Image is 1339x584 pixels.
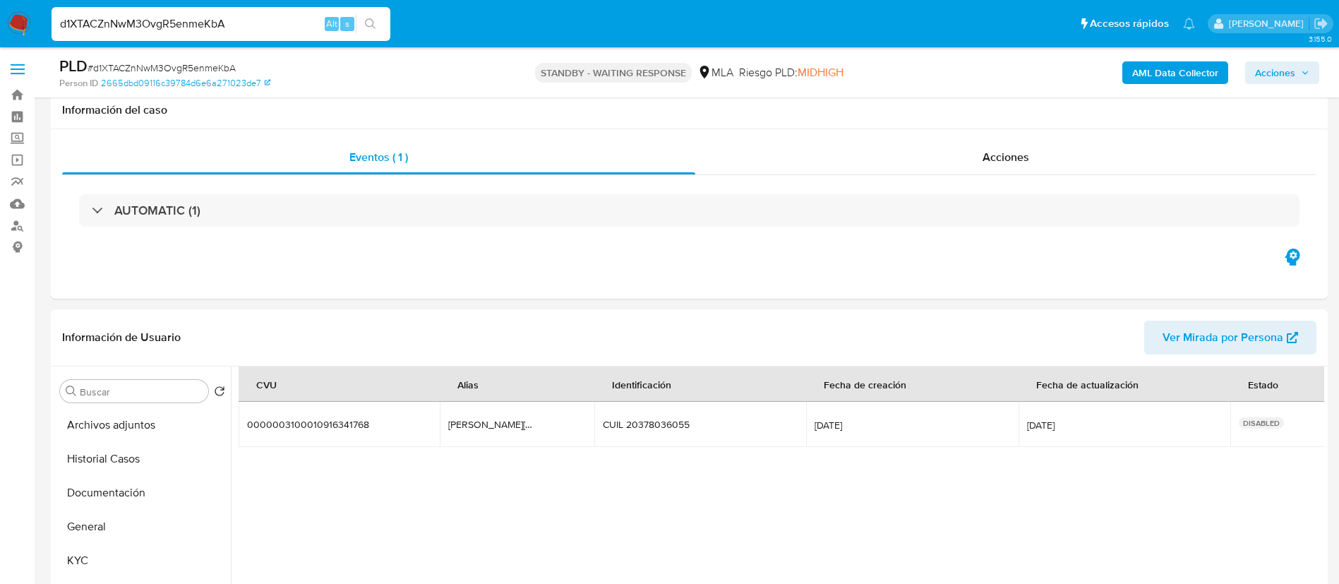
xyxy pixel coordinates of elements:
[62,103,1316,117] h1: Información del caso
[349,149,408,165] span: Eventos ( 1 )
[1163,321,1283,354] span: Ver Mirada por Persona
[214,386,225,401] button: Volver al orden por defecto
[54,442,231,476] button: Historial Casos
[1090,16,1169,31] span: Accesos rápidos
[1314,16,1328,31] a: Salir
[54,510,231,544] button: General
[326,17,337,30] span: Alt
[114,203,200,218] h3: AUTOMATIC (1)
[1255,61,1295,84] span: Acciones
[356,14,385,34] button: search-icon
[535,63,692,83] p: STANDBY - WAITING RESPONSE
[101,77,270,90] a: 2665dbd09116c39784d6e6a271023de7
[54,476,231,510] button: Documentación
[80,386,203,398] input: Buscar
[62,330,181,345] h1: Información de Usuario
[54,544,231,578] button: KYC
[52,15,390,33] input: Buscar usuario o caso...
[1229,17,1309,30] p: micaela.pliatskas@mercadolibre.com
[88,61,236,75] span: # d1XTACZnNwM3OvgR5enmeKbA
[1122,61,1228,84] button: AML Data Collector
[1183,18,1195,30] a: Notificaciones
[59,54,88,77] b: PLD
[1245,61,1319,84] button: Acciones
[1132,61,1218,84] b: AML Data Collector
[697,65,733,81] div: MLA
[798,64,843,81] span: MIDHIGH
[983,149,1029,165] span: Acciones
[79,194,1299,227] div: AUTOMATIC (1)
[66,386,77,397] button: Buscar
[345,17,349,30] span: s
[59,77,98,90] b: Person ID
[54,408,231,442] button: Archivos adjuntos
[739,65,843,81] span: Riesgo PLD:
[1144,321,1316,354] button: Ver Mirada por Persona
